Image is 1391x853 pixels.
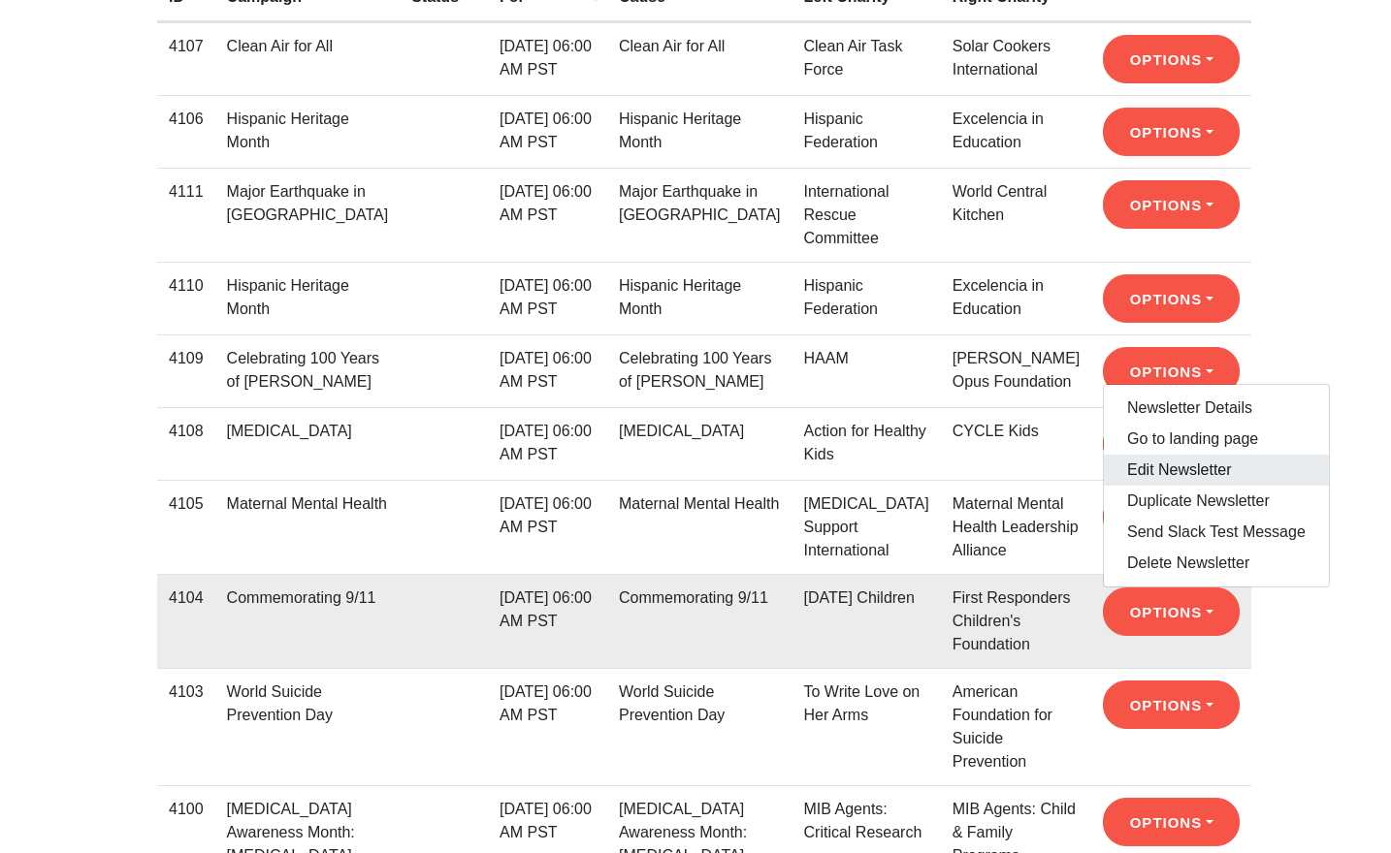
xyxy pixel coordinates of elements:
[953,589,1071,652] a: First Responders Children's Foundation
[215,168,401,262] td: Major Earthquake in [GEOGRAPHIC_DATA]
[1103,680,1240,729] button: Options
[1103,798,1240,846] button: Options
[1104,393,1329,424] a: Newsletter Details
[157,574,215,668] td: 4104
[1103,180,1240,229] button: Options
[1103,587,1240,636] button: Options
[804,589,915,606] a: [DATE] Children
[488,334,607,407] td: [DATE] 06:00 AM PST
[215,22,401,95] td: Clean Air for All
[157,168,215,262] td: 4111
[953,423,1039,439] a: CYCLE Kids
[1103,347,1240,395] button: Options
[157,480,215,574] td: 4105
[607,334,793,407] td: Celebrating 100 Years of [PERSON_NAME]
[488,95,607,168] td: [DATE] 06:00 AM PST
[157,22,215,95] td: 4107
[157,668,215,785] td: 4103
[488,668,607,785] td: [DATE] 06:00 AM PST
[607,668,793,785] td: World Suicide Prevention Day
[804,111,879,150] a: Hispanic Federation
[1104,486,1329,517] a: Duplicate Newsletter
[488,480,607,574] td: [DATE] 06:00 AM PST
[607,480,793,574] td: Maternal Mental Health
[215,480,401,574] td: Maternal Mental Health
[1104,548,1329,579] a: Delete Newsletter
[157,262,215,334] td: 4110
[157,95,215,168] td: 4106
[953,277,1044,317] a: Excelencia in Education
[953,111,1044,150] a: Excelencia in Education
[215,334,401,407] td: Celebrating 100 Years of [PERSON_NAME]
[607,407,793,480] td: [MEDICAL_DATA]
[953,683,1052,770] a: American Foundation for Suicide Prevention
[488,168,607,262] td: [DATE] 06:00 AM PST
[488,22,607,95] td: [DATE] 06:00 AM PST
[1103,384,1330,587] div: Options
[215,574,401,668] td: Commemorating 9/11
[804,423,926,462] a: Action for Healthy Kids
[215,262,401,334] td: Hispanic Heritage Month
[607,22,793,95] td: Clean Air for All
[488,262,607,334] td: [DATE] 06:00 AM PST
[804,350,849,366] a: HAAM
[953,350,1081,390] a: [PERSON_NAME] Opus Foundation
[157,407,215,480] td: 4108
[804,277,879,317] a: Hispanic Federation
[1103,108,1240,156] button: Options
[804,183,890,246] a: International Rescue Committee
[804,38,903,78] a: Clean Air Task Force
[607,574,793,668] td: Commemorating 9/11
[1104,455,1329,486] a: Edit Newsletter
[488,407,607,480] td: [DATE] 06:00 AM PST
[607,95,793,168] td: Hispanic Heritage Month
[607,168,793,262] td: Major Earthquake in [GEOGRAPHIC_DATA]
[157,334,215,407] td: 4109
[488,574,607,668] td: [DATE] 06:00 AM PST
[953,495,1079,558] a: Maternal Mental Health Leadership Alliance
[953,183,1048,223] a: World Central Kitchen
[953,38,1051,78] a: Solar Cookers International
[1104,424,1329,455] a: Go to landing page
[215,95,401,168] td: Hispanic Heritage Month
[1103,274,1240,323] button: Options
[215,407,401,480] td: [MEDICAL_DATA]
[804,801,922,840] a: MIB Agents: Critical Research
[804,683,921,723] a: To Write Love on Her Arms
[804,495,929,558] a: [MEDICAL_DATA] Support International
[215,668,401,785] td: World Suicide Prevention Day
[1104,517,1329,548] a: Send Slack Test Message
[1103,35,1240,83] button: Options
[607,262,793,334] td: Hispanic Heritage Month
